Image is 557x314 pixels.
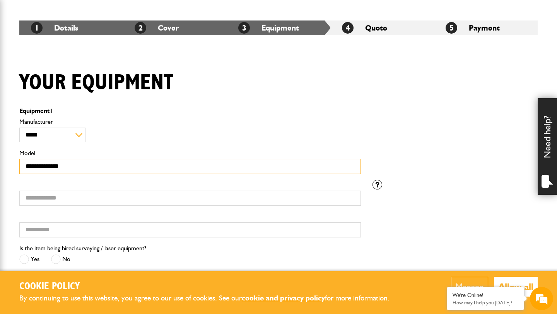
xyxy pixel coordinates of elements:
li: Payment [434,20,538,35]
input: Enter your phone number [10,117,141,134]
textarea: Type your message and hit 'Enter' [10,140,141,232]
span: 1 [50,107,53,114]
div: Chat with us now [40,43,130,53]
a: 1Details [31,23,78,32]
h1: Your equipment [19,70,173,96]
button: Allow all [494,277,538,297]
span: 5 [446,22,457,34]
input: Enter your email address [10,94,141,111]
a: 2Cover [135,23,179,32]
label: Model [19,150,361,156]
p: How may I help you today? [453,300,518,305]
div: Minimize live chat window [127,4,145,22]
li: Equipment [227,20,330,35]
div: Need help? [538,98,557,195]
p: Equipment [19,108,361,114]
span: 1 [31,22,43,34]
div: We're Online! [453,292,518,299]
button: Manage [451,277,488,297]
input: Enter your last name [10,72,141,89]
span: 2 [135,22,146,34]
label: Manufacturer [19,119,361,125]
span: 3 [238,22,250,34]
h2: Cookie Policy [19,281,402,293]
p: By continuing to use this website, you agree to our use of cookies. See our for more information. [19,292,402,304]
em: Start Chat [105,238,140,249]
li: Quote [330,20,434,35]
img: d_20077148190_company_1631870298795_20077148190 [13,43,32,54]
a: cookie and privacy policy [242,294,325,302]
label: Yes [19,254,39,264]
label: No [51,254,70,264]
label: Is the item being hired surveying / laser equipment? [19,245,146,251]
span: 4 [342,22,354,34]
